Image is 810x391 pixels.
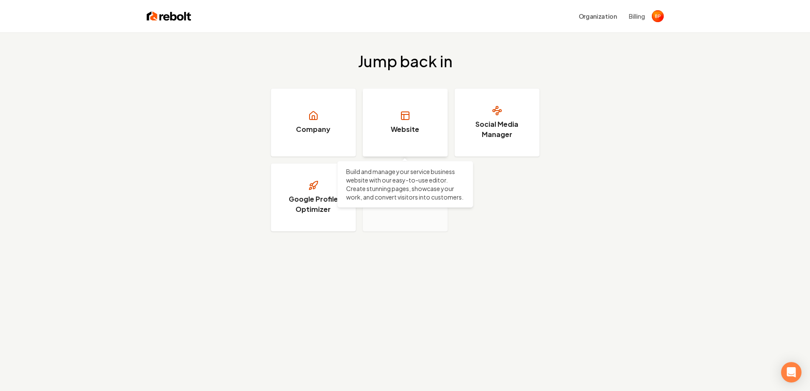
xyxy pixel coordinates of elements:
[281,194,345,214] h3: Google Profile Optimizer
[391,124,419,134] h3: Website
[781,362,801,382] div: Open Intercom Messenger
[629,12,645,20] button: Billing
[652,10,664,22] button: Open user button
[465,119,529,140] h3: Social Media Manager
[296,124,330,134] h3: Company
[358,53,452,70] h2: Jump back in
[574,9,622,24] button: Organization
[363,88,448,157] a: Website
[271,88,356,157] a: Company
[271,163,356,231] a: Google Profile Optimizer
[147,10,191,22] img: Rebolt Logo
[652,10,664,22] img: Bailey Paraspolo
[346,167,464,201] p: Build and manage your service business website with our easy-to-use editor. Create stunning pages...
[455,88,540,157] a: Social Media Manager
